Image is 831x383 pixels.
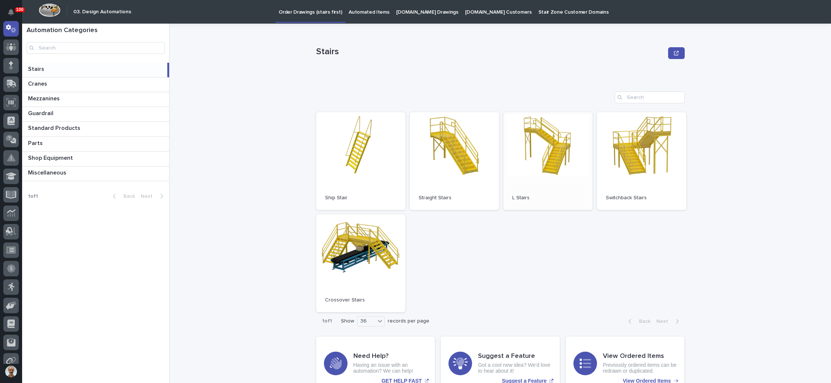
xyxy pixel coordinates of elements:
[138,193,169,200] button: Next
[503,112,593,210] a: L Stairs
[28,123,82,132] p: Standard Products
[512,195,584,201] p: L Stairs
[478,362,552,375] p: Got a cool new idea? We'd love to hear about it!
[22,122,169,137] a: Standard ProductsStandard Products
[606,195,677,201] p: Switchback Stairs
[316,312,338,330] p: 1 of 1
[316,214,405,312] a: Crossover Stairs
[27,27,165,35] h1: Automation Categories
[388,318,429,324] p: records per page
[653,318,685,325] button: Next
[622,318,653,325] button: Back
[107,193,138,200] button: Back
[27,42,165,54] input: Search
[28,168,68,176] p: Miscellaneous
[28,64,46,73] p: Stairs
[615,92,685,103] input: Search
[73,9,131,15] h2: 03. Design Automations
[316,112,405,210] a: Ship Stair
[603,362,677,375] p: Previously ordered items can be redrawn or duplicated.
[28,108,55,117] p: Guardrail
[357,317,375,325] div: 36
[22,152,169,166] a: Shop EquipmentShop Equipment
[22,77,169,92] a: CranesCranes
[22,92,169,107] a: MezzaninesMezzanines
[22,187,44,206] p: 1 of 1
[656,319,673,324] span: Next
[22,166,169,181] a: MiscellaneousMiscellaneous
[353,352,427,360] h3: Need Help?
[22,137,169,152] a: PartsParts
[3,4,19,20] button: Notifications
[22,63,169,77] a: StairsStairs
[316,46,666,57] p: Stairs
[603,352,677,360] h3: View Ordered Items
[325,195,397,201] p: Ship Stair
[28,138,44,147] p: Parts
[16,7,24,12] p: 100
[410,112,499,210] a: Straight Stairs
[39,3,60,17] img: Workspace Logo
[353,362,427,375] p: Having an issue with an automation? We can help!
[28,94,61,102] p: Mezzanines
[141,194,157,199] span: Next
[325,297,397,303] p: Crossover Stairs
[341,318,354,324] p: Show
[28,79,49,87] p: Cranes
[635,319,650,324] span: Back
[419,195,490,201] p: Straight Stairs
[22,107,169,122] a: GuardrailGuardrail
[28,153,74,162] p: Shop Equipment
[478,352,552,360] h3: Suggest a Feature
[3,364,19,379] button: users-avatar
[597,112,686,210] a: Switchback Stairs
[119,194,135,199] span: Back
[9,9,19,21] div: Notifications100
